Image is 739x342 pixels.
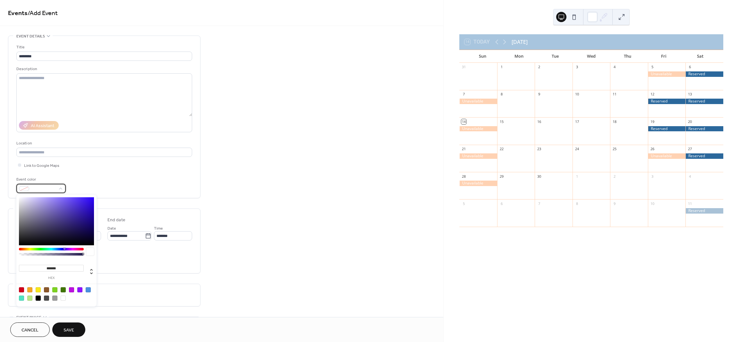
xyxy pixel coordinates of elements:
div: 6 [687,65,692,69]
div: 9 [537,92,541,97]
span: / Add Event [28,7,58,20]
div: End date [107,217,125,224]
div: #417505 [61,287,66,292]
div: 31 [461,65,466,69]
div: 3 [574,65,579,69]
div: 13 [687,92,692,97]
div: Reserved [648,99,686,104]
div: Unavailable [459,153,497,159]
div: 22 [499,147,504,151]
div: 16 [537,119,541,124]
div: 23 [537,147,541,151]
div: Event color [16,176,64,183]
div: 7 [537,201,541,206]
div: Reserved [685,153,723,159]
div: 10 [574,92,579,97]
div: 12 [650,92,655,97]
div: Reserved [648,126,686,132]
div: Title [16,44,191,51]
span: Time [154,225,163,232]
div: 2 [537,65,541,69]
div: Unavailable [459,99,497,104]
div: 20 [687,119,692,124]
div: #B8E986 [27,296,32,301]
button: Cancel [10,322,50,337]
div: Reserved [685,99,723,104]
div: 4 [612,65,617,69]
div: #D0021B [19,287,24,292]
div: 26 [650,147,655,151]
div: 21 [461,147,466,151]
div: #9B9B9B [52,296,57,301]
div: 1 [499,65,504,69]
div: 11 [687,201,692,206]
div: Thu [609,50,646,63]
div: 7 [461,92,466,97]
div: Wed [573,50,609,63]
div: 19 [650,119,655,124]
a: Events [8,7,28,20]
div: #9013FE [77,287,82,292]
div: Unavailable [459,126,497,132]
div: 24 [574,147,579,151]
div: #4A90E2 [86,287,91,292]
label: hex [19,276,84,280]
div: Sat [682,50,718,63]
div: 29 [499,174,504,179]
div: Unavailable [459,181,497,186]
div: 8 [574,201,579,206]
div: Reserved [685,208,723,214]
div: 10 [650,201,655,206]
div: 3 [650,174,655,179]
div: 18 [612,119,617,124]
div: Unavailable [648,71,686,77]
div: 28 [461,174,466,179]
div: #000000 [36,296,41,301]
div: #50E3C2 [19,296,24,301]
div: 8 [499,92,504,97]
span: Event details [16,33,45,40]
div: 5 [650,65,655,69]
div: #4A4A4A [44,296,49,301]
span: Cancel [21,327,38,334]
div: 5 [461,201,466,206]
div: 6 [499,201,504,206]
div: #FFFFFF [61,296,66,301]
div: 25 [612,147,617,151]
div: #F5A623 [27,287,32,292]
div: 2 [612,174,617,179]
div: #7ED321 [52,287,57,292]
div: Fri [646,50,682,63]
div: Tue [537,50,573,63]
div: 1 [574,174,579,179]
div: #8B572A [44,287,49,292]
div: [DATE] [512,38,528,46]
div: Sun [464,50,501,63]
div: 9 [612,201,617,206]
div: 27 [687,147,692,151]
div: Description [16,66,191,72]
div: 15 [499,119,504,124]
div: Unavailable [648,153,686,159]
span: Event image [16,314,41,321]
div: 11 [612,92,617,97]
div: Reserved [685,126,723,132]
span: Link to Google Maps [24,162,59,169]
span: Date [107,225,116,232]
div: #BD10E0 [69,287,74,292]
div: Reserved [685,71,723,77]
div: Location [16,140,191,147]
div: #F8E71C [36,287,41,292]
div: Mon [501,50,537,63]
div: 14 [461,119,466,124]
span: Save [64,327,74,334]
button: Save [52,322,85,337]
div: 30 [537,174,541,179]
div: 4 [687,174,692,179]
div: 17 [574,119,579,124]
